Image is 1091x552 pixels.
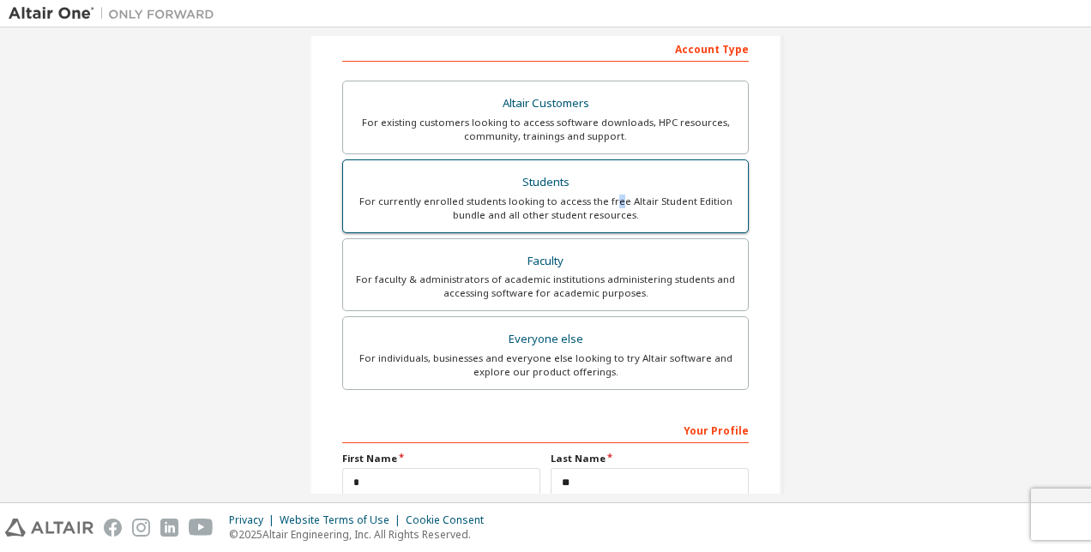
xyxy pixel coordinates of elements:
div: Everyone else [353,327,738,351]
div: For faculty & administrators of academic institutions administering students and accessing softwa... [353,273,738,300]
label: Last Name [551,452,749,465]
div: For individuals, businesses and everyone else looking to try Altair software and explore our prod... [353,351,738,379]
div: Faculty [353,249,738,273]
div: For currently enrolled students looking to access the free Altair Student Edition bundle and all ... [353,195,738,222]
div: Altair Customers [353,92,738,116]
label: First Name [342,452,540,465]
div: Students [353,171,738,195]
img: Altair One [9,5,223,22]
div: For existing customers looking to access software downloads, HPC resources, community, trainings ... [353,116,738,143]
div: Cookie Consent [406,513,494,527]
p: © 2025 Altair Engineering, Inc. All Rights Reserved. [229,527,494,542]
img: linkedin.svg [160,519,178,537]
img: facebook.svg [104,519,122,537]
div: Privacy [229,513,280,527]
img: instagram.svg [132,519,150,537]
div: Your Profile [342,416,749,443]
div: Account Type [342,34,749,62]
img: altair_logo.svg [5,519,93,537]
div: Website Terms of Use [280,513,406,527]
img: youtube.svg [189,519,214,537]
